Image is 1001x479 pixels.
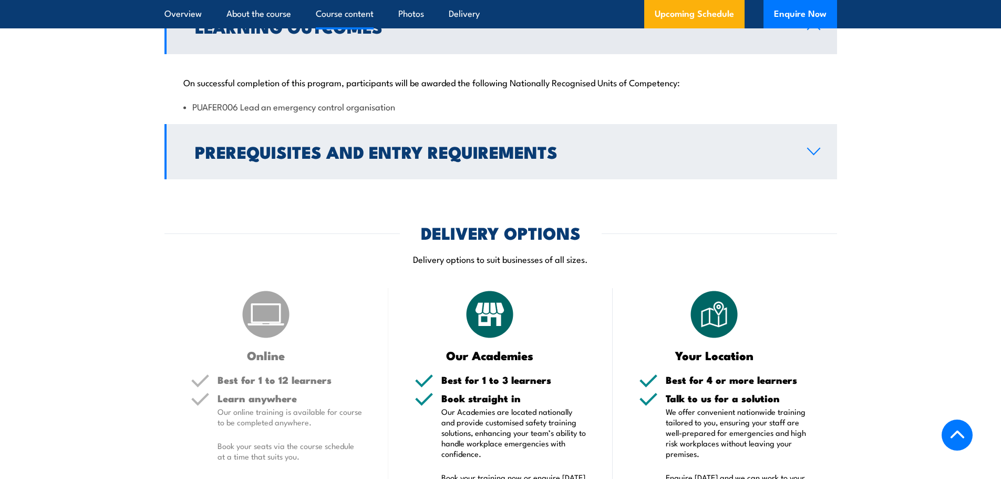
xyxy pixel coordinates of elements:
[421,225,581,240] h2: DELIVERY OPTIONS
[639,349,790,361] h3: Your Location
[164,253,837,265] p: Delivery options to suit businesses of all sizes.
[191,349,342,361] h3: Online
[183,77,818,87] p: On successful completion of this program, participants will be awarded the following Nationally R...
[218,406,363,427] p: Our online training is available for course to be completed anywhere.
[441,406,586,459] p: Our Academies are located nationally and provide customised safety training solutions, enhancing ...
[415,349,565,361] h3: Our Academies
[666,393,811,403] h5: Talk to us for a solution
[666,406,811,459] p: We offer convenient nationwide training tailored to you, ensuring your staff are well-prepared fo...
[164,124,837,179] a: Prerequisites and Entry Requirements
[195,144,790,159] h2: Prerequisites and Entry Requirements
[218,393,363,403] h5: Learn anywhere
[666,375,811,385] h5: Best for 4 or more learners
[441,393,586,403] h5: Book straight in
[218,441,363,462] p: Book your seats via the course schedule at a time that suits you.
[441,375,586,385] h5: Best for 1 to 3 learners
[218,375,363,385] h5: Best for 1 to 12 learners
[183,100,818,113] li: PUAFER006 Lead an emergency control organisation
[195,19,790,34] h2: Learning Outcomes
